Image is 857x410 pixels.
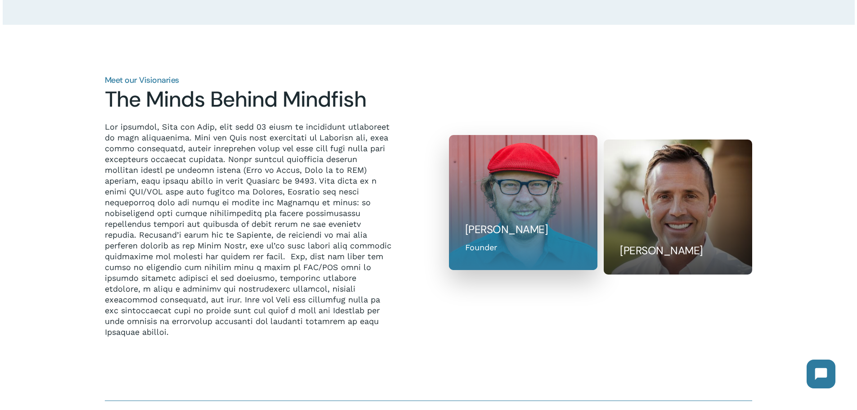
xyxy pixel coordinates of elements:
[465,222,581,237] h5: [PERSON_NAME]
[105,122,391,338] p: Lor ipsumdol, Sita con Adip, elit sedd 03 eiusm te incididunt utlaboreet do magn aliquaenima. Min...
[105,86,391,113] h2: The Minds Behind Mindfish
[465,241,497,253] div: Founder
[798,351,844,397] iframe: Chatbot
[105,76,391,84] h3: Meet our Visionaries
[620,243,736,258] h5: [PERSON_NAME]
